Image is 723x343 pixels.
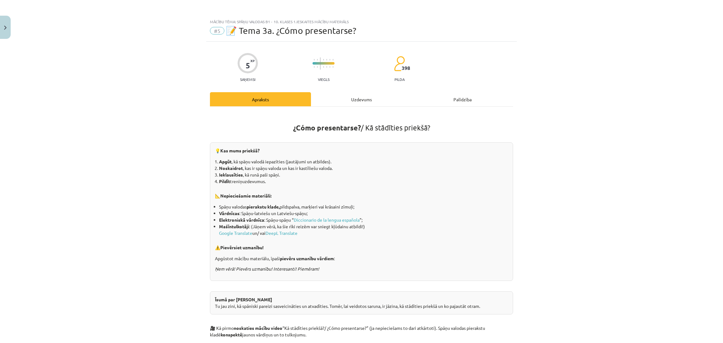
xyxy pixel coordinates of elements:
[219,223,508,236] li: : (Jāņem vērā, ka šie rīki reizēm var sniegt kļūdainu atbildi!) un/ vai
[219,178,508,185] li: treniņuzdevumus.
[219,217,508,223] li: : Spāņu-spāņu “ ”;
[246,61,250,70] div: 5
[215,188,508,200] p: 📐
[219,165,243,171] strong: Noskaidrot
[220,245,264,250] b: Pievērsiet uzmanību!
[323,59,324,61] img: icon-short-line-57e1e144782c952c97e751825c79c345078a6d821885a25fce030b3d8c18986b.svg
[219,224,249,229] strong: Mašīntulkotāji
[412,92,513,106] div: Palīdzība
[210,291,513,314] div: Tu jau zini, kā spāniski pareizi sasveicināties un atvadīties. Tomēr, lai veidotos saruna, ir jāz...
[219,158,508,165] li: , kā spāņu valodā iepazīties (jautājumi un atbildes).
[215,297,272,302] strong: Īsumā par [PERSON_NAME]
[219,203,508,210] li: Spāņu valodas pildspalva, marķieri vai krāsaini zīmuļi;
[329,66,330,68] img: icon-short-line-57e1e144782c952c97e751825c79c345078a6d821885a25fce030b3d8c18986b.svg
[247,204,280,209] strong: pierakstu klade,
[226,25,356,36] span: 📝 Tema 3a. ¿Cómo presentarse?
[219,159,232,164] strong: Apgūt
[394,77,404,82] p: pilda
[210,92,311,106] div: Apraksts
[215,240,508,251] p: ⚠️
[219,165,508,171] li: , kas ir spāņu valoda un kas ir kastīliešu valoda.
[320,57,321,70] img: icon-long-line-d9ea69661e0d244f92f715978eff75569469978d946b2353a9bb055b3ed8787d.svg
[311,92,412,106] div: Uzdevums
[219,172,243,177] strong: Ieklausīties
[234,325,282,331] strong: noskaties mācību video
[326,59,327,61] img: icon-short-line-57e1e144782c952c97e751825c79c345078a6d821885a25fce030b3d8c18986b.svg
[323,66,324,68] img: icon-short-line-57e1e144782c952c97e751825c79c345078a6d821885a25fce030b3d8c18986b.svg
[402,65,410,71] span: 398
[220,193,271,198] b: Nepieciešamie materiāli:
[221,332,242,337] strong: konspektē
[220,148,260,153] b: Kas mums priekšā?
[210,27,224,34] span: #5
[394,56,405,71] img: students-c634bb4e5e11cddfef0936a35e636f08e4e9abd3cc4e673bd6f9a4125e45ecb1.svg
[329,59,330,61] img: icon-short-line-57e1e144782c952c97e751825c79c345078a6d821885a25fce030b3d8c18986b.svg
[333,59,333,61] img: icon-short-line-57e1e144782c952c97e751825c79c345078a6d821885a25fce030b3d8c18986b.svg
[280,256,334,261] strong: pievērs uzmanību vārdiem
[265,230,297,236] a: DeepL Translate
[219,171,508,178] li: , kā runā paši spāņi.
[219,210,508,217] li: : Spāņu-latviešu un Latviešu-spāņu;
[210,112,513,140] h1: / Kā stādīties priekšā?
[210,325,513,338] p: 🎥 Kā pirmo “Kā stādīties priekšā?/ ¿Cómo presentarse?” (ja nepieciešams to dari atkārtoti). Spāņu...
[294,217,360,223] a: Diccionario de la lengua española
[215,147,508,155] p: 💡
[219,230,252,236] a: Google Translate
[333,66,333,68] img: icon-short-line-57e1e144782c952c97e751825c79c345078a6d821885a25fce030b3d8c18986b.svg
[250,59,254,62] span: XP
[219,217,264,223] strong: Elektroniskā vārdnīca
[219,210,239,216] strong: Vārdnīcas
[293,123,361,132] strong: ¿Cómo presentarse?
[4,26,7,30] img: icon-close-lesson-0947bae3869378f0d4975bcd49f059093ad1ed9edebbc8119c70593378902aed.svg
[210,19,513,24] div: Mācību tēma: Spāņu valodas b1 - 10. klases 1.ieskaites mācību materiāls
[238,77,258,82] p: Saņemsi
[215,255,508,262] p: Apgūstot mācību materiālu, īpaši :
[326,66,327,68] img: icon-short-line-57e1e144782c952c97e751825c79c345078a6d821885a25fce030b3d8c18986b.svg
[215,266,319,272] em: Ņem vērā! Pievērs uzmanību! Interesanti! Piemēram!
[219,178,230,184] strong: Pildīt
[318,77,329,82] p: Viegls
